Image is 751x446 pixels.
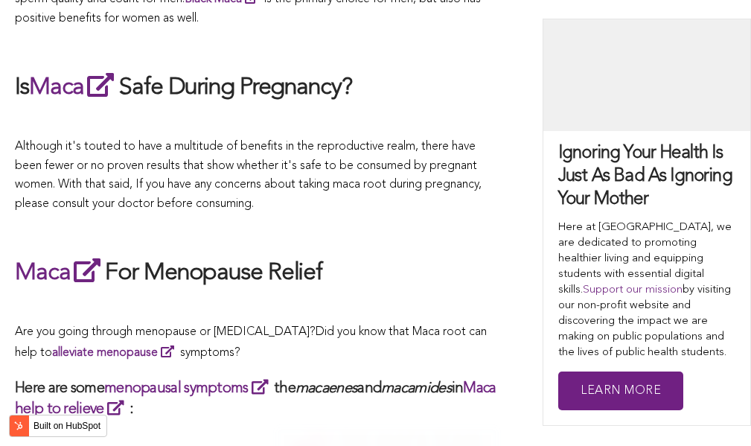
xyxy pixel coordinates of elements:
em: macaenes [295,381,357,396]
h2: Is Safe During Pregnancy? [15,70,499,104]
h2: For Menopause Relief [15,255,499,290]
button: Built on HubSpot [9,415,107,437]
h3: Here are some the and in : [15,377,499,419]
iframe: Chat Widget [677,375,751,446]
a: Maca help to relieve [15,381,496,417]
span: Although it's touted to have a multitude of benefits in the reproductive realm, there have been f... [15,141,482,210]
label: Built on HubSpot [28,416,106,436]
a: Learn More [558,372,683,411]
img: HubSpot sprocket logo [10,417,28,435]
a: Maca [15,261,105,285]
a: alleviate menopause [52,347,180,359]
span: Are you going through menopause or [MEDICAL_DATA]? [15,326,316,338]
a: menopausal symptoms [104,381,274,396]
span: Did you know that Maca root can help to symptoms? [15,326,487,359]
a: Maca [29,76,119,100]
em: macamides [381,381,452,396]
